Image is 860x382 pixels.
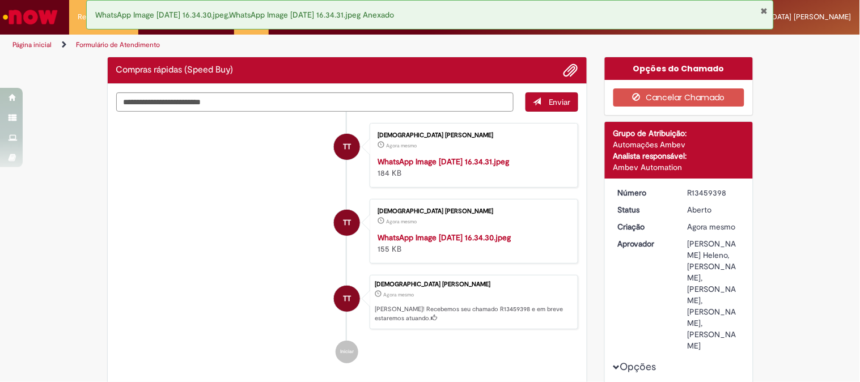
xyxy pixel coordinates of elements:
[378,232,511,243] a: WhatsApp Image [DATE] 16.34.30.jpeg
[549,97,571,107] span: Enviar
[76,40,160,49] a: Formulário de Atendimento
[116,65,234,75] h2: Compras rápidas (Speed Buy) Histórico de tíquete
[334,286,360,312] div: Thais Cristina De Toledo
[605,57,753,80] div: Opções do Chamado
[609,221,679,232] dt: Criação
[378,156,509,167] a: WhatsApp Image [DATE] 16.34.31.jpeg
[688,187,740,198] div: R13459398
[1,6,60,28] img: ServiceNow
[95,10,395,20] span: WhatsApp Image [DATE] 16.34.30.jpeg,WhatsApp Image [DATE] 16.34.31.jpeg Anexado
[688,222,736,232] span: Agora mesmo
[378,232,566,254] div: 155 KB
[334,134,360,160] div: Thais Cristina De Toledo
[386,142,417,149] time: 28/08/2025 17:02:59
[688,221,740,232] div: 28/08/2025 17:03:02
[613,88,744,107] button: Cancelar Chamado
[564,63,578,78] button: Adicionar anexos
[375,281,572,288] div: [DEMOGRAPHIC_DATA] [PERSON_NAME]
[688,222,736,232] time: 28/08/2025 17:03:02
[334,210,360,236] div: Thais Cristina De Toledo
[688,238,740,351] div: [PERSON_NAME] Heleno, [PERSON_NAME], [PERSON_NAME], [PERSON_NAME], [PERSON_NAME]
[343,285,351,312] span: TT
[609,187,679,198] dt: Número
[609,204,679,215] dt: Status
[78,11,117,23] span: Requisições
[378,132,566,139] div: [DEMOGRAPHIC_DATA] [PERSON_NAME]
[386,218,417,225] span: Agora mesmo
[526,92,578,112] button: Enviar
[378,156,566,179] div: 184 KB
[9,35,565,56] ul: Trilhas de página
[613,139,744,150] div: Automações Ambev
[613,162,744,173] div: Ambev Automation
[760,6,768,15] button: Fechar Notificação
[714,12,851,22] span: [DEMOGRAPHIC_DATA] [PERSON_NAME]
[386,142,417,149] span: Agora mesmo
[386,218,417,225] time: 28/08/2025 17:02:58
[688,204,740,215] div: Aberto
[12,40,52,49] a: Página inicial
[613,128,744,139] div: Grupo de Atribuição:
[116,92,514,112] textarea: Digite sua mensagem aqui...
[375,305,572,322] p: [PERSON_NAME]! Recebemos seu chamado R13459398 e em breve estaremos atuando.
[116,275,579,329] li: Thais Cristina De Toledo
[383,291,414,298] span: Agora mesmo
[609,238,679,249] dt: Aprovador
[343,133,351,160] span: TT
[343,209,351,236] span: TT
[383,291,414,298] time: 28/08/2025 17:03:02
[116,112,579,375] ul: Histórico de tíquete
[613,150,744,162] div: Analista responsável:
[378,208,566,215] div: [DEMOGRAPHIC_DATA] [PERSON_NAME]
